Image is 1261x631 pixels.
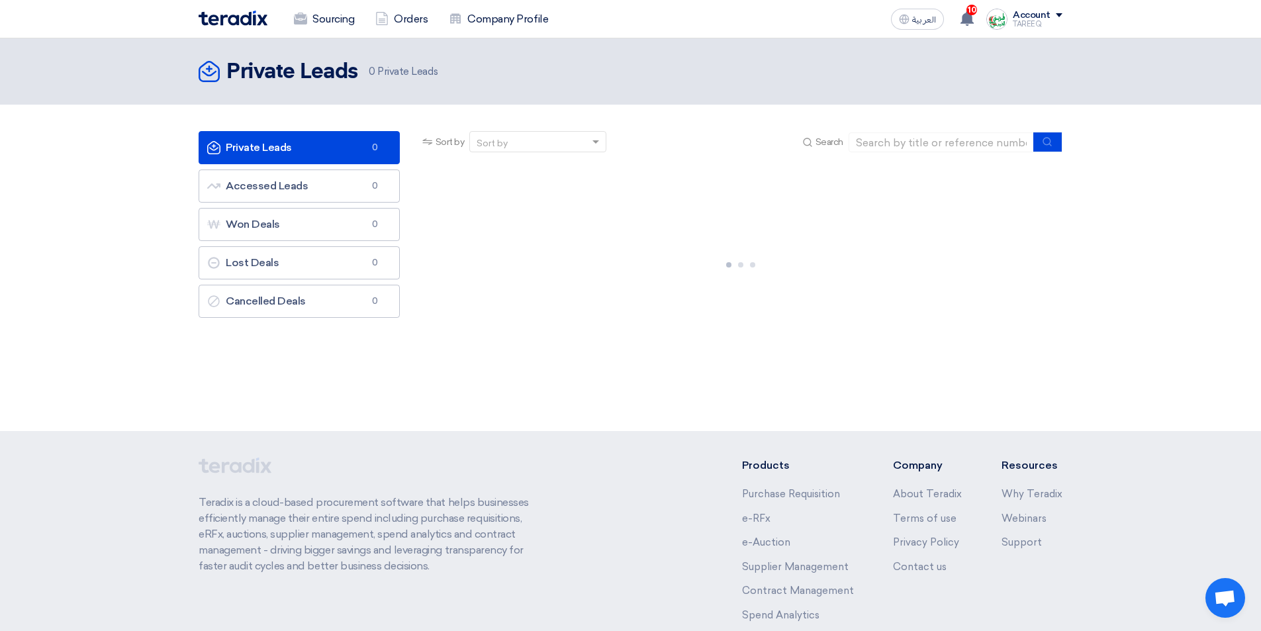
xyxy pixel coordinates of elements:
a: About Teradix [893,488,962,500]
span: 0 [367,179,383,193]
a: Contact us [893,561,947,573]
div: TAREEQ [1013,21,1062,28]
span: 0 [367,218,383,231]
img: Screenshot___1727703618088.png [986,9,1007,30]
a: Cancelled Deals0 [199,285,400,318]
a: Why Teradix [1002,488,1062,500]
a: Supplier Management [742,561,849,573]
li: Products [742,458,854,473]
a: Webinars [1002,512,1047,524]
span: Private Leads [369,64,438,79]
span: 0 [367,295,383,308]
h2: Private Leads [226,59,358,85]
img: Teradix logo [199,11,267,26]
a: Private Leads0 [199,131,400,164]
a: Purchase Requisition [742,488,840,500]
a: Won Deals0 [199,208,400,241]
li: Resources [1002,458,1062,473]
span: 10 [966,5,977,15]
a: Terms of use [893,512,957,524]
p: Teradix is a cloud-based procurement software that helps businesses efficiently manage their enti... [199,495,544,574]
span: 0 [369,66,375,77]
a: Lost Deals0 [199,246,400,279]
a: Open chat [1205,578,1245,618]
li: Company [893,458,962,473]
span: Search [816,135,843,149]
a: Support [1002,536,1042,548]
a: e-Auction [742,536,790,548]
a: Orders [365,5,438,34]
a: e-RFx [742,512,771,524]
span: 0 [367,256,383,269]
span: 0 [367,141,383,154]
a: Contract Management [742,585,854,597]
a: Privacy Policy [893,536,959,548]
a: Accessed Leads0 [199,170,400,203]
span: Sort by [436,135,465,149]
div: Sort by [477,136,508,150]
a: Sourcing [283,5,365,34]
a: Spend Analytics [742,609,819,621]
a: Company Profile [438,5,559,34]
button: العربية [891,9,944,30]
span: العربية [912,15,936,24]
div: Account [1013,10,1051,21]
input: Search by title or reference number [849,132,1034,152]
